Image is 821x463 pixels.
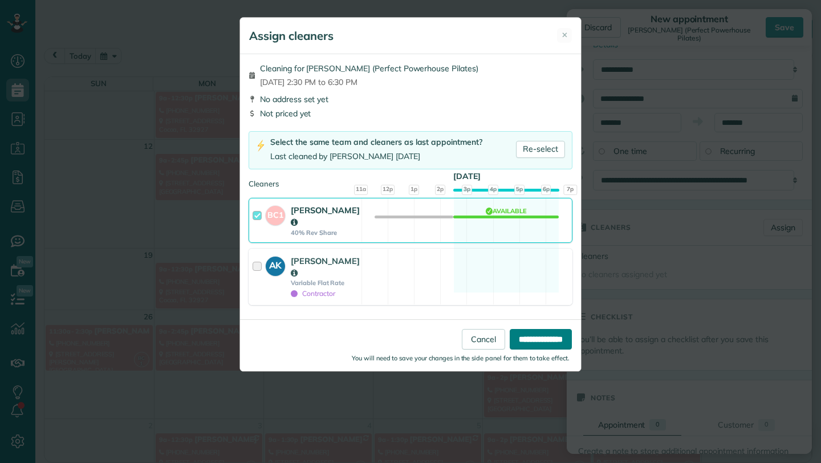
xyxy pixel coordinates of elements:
strong: Variable Flat Rate [291,279,360,287]
span: ✕ [562,30,568,40]
small: You will need to save your changes in the side panel for them to take effect. [352,354,570,362]
strong: 40% Rev Share [291,229,360,237]
h5: Assign cleaners [249,28,334,44]
strong: BC1 [266,206,285,221]
strong: [PERSON_NAME] [291,205,360,228]
div: Select the same team and cleaners as last appointment? [270,136,482,148]
strong: [PERSON_NAME] [291,255,360,278]
div: No address set yet [249,94,572,105]
div: Not priced yet [249,108,572,119]
div: Cleaners [249,178,572,182]
span: Cleaning for [PERSON_NAME] (Perfect Powerhouse Pilates) [260,63,478,74]
a: Cancel [462,329,505,350]
span: [DATE] 2:30 PM to 6:30 PM [260,76,478,88]
a: Re-select [516,141,565,158]
strong: AK [266,257,285,273]
span: Contractor [291,289,335,298]
div: Last cleaned by [PERSON_NAME] [DATE] [270,151,482,163]
img: lightning-bolt-icon-94e5364df696ac2de96d3a42b8a9ff6ba979493684c50e6bbbcda72601fa0d29.png [256,140,266,152]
